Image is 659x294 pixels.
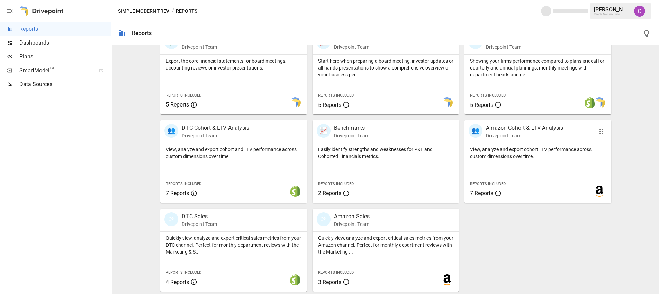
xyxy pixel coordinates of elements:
span: 2 Reports [318,190,341,196]
img: amazon [442,274,453,285]
img: shopify [584,97,595,108]
span: Plans [19,53,111,61]
span: 5 Reports [470,102,493,108]
p: Drivepoint Team [486,44,530,50]
p: Quickly view, analyze and export critical sales metrics from your DTC channel. Perfect for monthl... [166,235,301,255]
span: Reports Included [318,93,354,98]
span: 5 Reports [318,102,341,108]
p: Start here when preparing a board meeting, investor updates or all-hands presentations to show a ... [318,57,454,78]
img: amazon [594,186,605,197]
button: Corbin Wallace [630,1,649,21]
button: Simple Modern Trevi [118,7,171,16]
div: 🛍 [164,212,178,226]
span: Reports Included [470,182,506,186]
img: Corbin Wallace [634,6,645,17]
span: Reports Included [166,93,201,98]
p: Drivepoint Team [182,221,217,228]
div: Simple Modern Trevi [594,13,630,16]
span: Reports Included [318,182,354,186]
img: smart model [290,97,301,108]
p: DTC Cohort & LTV Analysis [182,124,249,132]
p: Drivepoint Team [182,132,249,139]
span: ™ [49,65,54,74]
p: Easily identify strengths and weaknesses for P&L and Cohorted Financials metrics. [318,146,454,160]
p: DTC Sales [182,212,217,221]
span: Reports Included [166,182,201,186]
span: 4 Reports [166,279,189,285]
span: Reports Included [470,93,506,98]
div: 👥 [164,124,178,138]
p: Drivepoint Team [334,44,375,50]
p: Benchmarks [334,124,369,132]
img: smart model [442,97,453,108]
span: Dashboards [19,39,111,47]
span: Reports Included [318,270,354,275]
span: 7 Reports [470,190,493,196]
div: 👥 [469,124,482,138]
span: SmartModel [19,66,91,75]
span: Reports Included [166,270,201,275]
p: Amazon Cohort & LTV Analysis [486,124,563,132]
div: [PERSON_NAME] [594,6,630,13]
div: / [172,7,174,16]
p: Showing your firm's performance compared to plans is ideal for quarterly and annual plannings, mo... [470,57,606,78]
span: 5 Reports [166,101,189,108]
p: View, analyze and export cohort LTV performance across custom dimensions over time. [470,146,606,160]
p: View, analyze and export cohort and LTV performance across custom dimensions over time. [166,146,301,160]
p: Export the core financial statements for board meetings, accounting reviews or investor presentat... [166,57,301,71]
p: Drivepoint Team [182,44,235,50]
p: Drivepoint Team [486,132,563,139]
div: Reports [132,30,152,36]
span: 7 Reports [166,190,189,196]
span: 3 Reports [318,279,341,285]
img: smart model [594,97,605,108]
p: Amazon Sales [334,212,370,221]
img: shopify [290,186,301,197]
p: Drivepoint Team [334,132,369,139]
span: Reports [19,25,111,33]
span: Data Sources [19,80,111,89]
div: 📈 [317,124,331,138]
img: shopify [290,274,301,285]
p: Quickly view, analyze and export critical sales metrics from your Amazon channel. Perfect for mon... [318,235,454,255]
div: 🛍 [317,212,331,226]
p: Drivepoint Team [334,221,370,228]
